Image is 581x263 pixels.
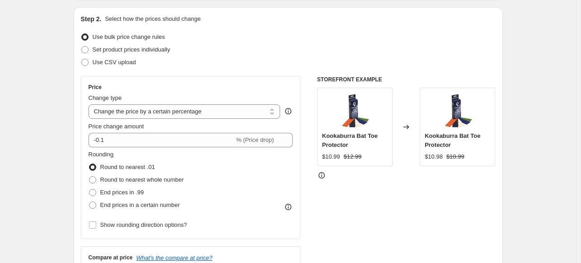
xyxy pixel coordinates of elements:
[93,46,170,53] span: Set product prices individually
[100,164,155,170] span: Round to nearest .01
[440,93,476,129] img: toe_protector_kit__74269__66851__16817.1406922721.600.600_80x.jpg
[105,14,201,23] p: Select how the prices should change
[89,123,144,130] span: Price change amount
[100,202,180,208] span: End prices in a certain number
[284,107,293,116] div: help
[425,153,443,160] span: $10.98
[136,254,213,261] button: What's the compare at price?
[89,94,122,101] span: Change type
[344,153,362,160] span: $12.99
[100,176,184,183] span: Round to nearest whole number
[317,76,496,83] h6: STOREFRONT EXAMPLE
[100,189,144,196] span: End prices in .99
[89,84,102,91] h3: Price
[446,153,464,160] span: $10.99
[322,153,340,160] span: $10.99
[81,14,102,23] h2: Step 2.
[100,221,187,228] span: Show rounding direction options?
[322,132,378,148] span: Kookaburra Bat Toe Protector
[89,254,133,261] h3: Compare at price
[236,136,274,143] span: % (Price drop)
[93,33,165,40] span: Use bulk price change rules
[89,133,234,147] input: -15
[93,59,136,66] span: Use CSV upload
[337,93,373,129] img: toe_protector_kit__74269__66851__16817.1406922721.600.600_80x.jpg
[89,151,114,158] span: Rounding
[425,132,480,148] span: Kookaburra Bat Toe Protector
